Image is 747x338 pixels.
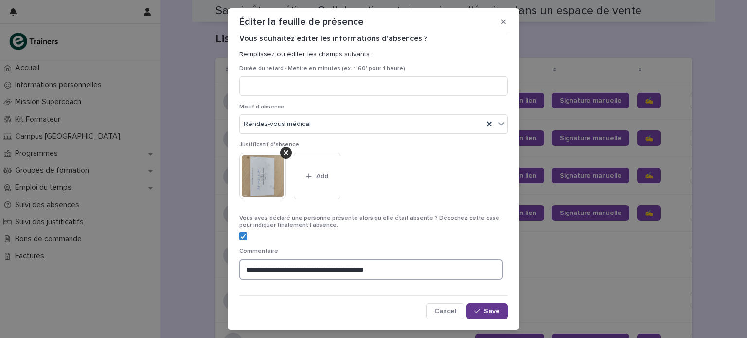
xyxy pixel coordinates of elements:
[239,215,499,228] span: Vous avez déclaré une personne présente alors qu'elle était absente ? Décochez cette case pour in...
[239,66,405,71] span: Durée du retard · Mettre en minutes (ex. : '60' pour 1 heure)
[434,308,456,315] span: Cancel
[239,34,508,43] h2: Vous souhaitez éditer les informations d'absences ?
[239,16,364,28] p: Éditer la feuille de présence
[239,51,508,59] p: Remplissez ou éditer les champs suivants :
[316,173,328,179] span: Add
[426,303,464,319] button: Cancel
[239,249,278,254] span: Commentaire
[294,153,340,199] button: Add
[466,303,508,319] button: Save
[484,308,500,315] span: Save
[239,104,285,110] span: Motif d'absence
[239,142,299,148] span: Justificatif d'absence
[244,119,311,129] span: Rendez-vous médical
